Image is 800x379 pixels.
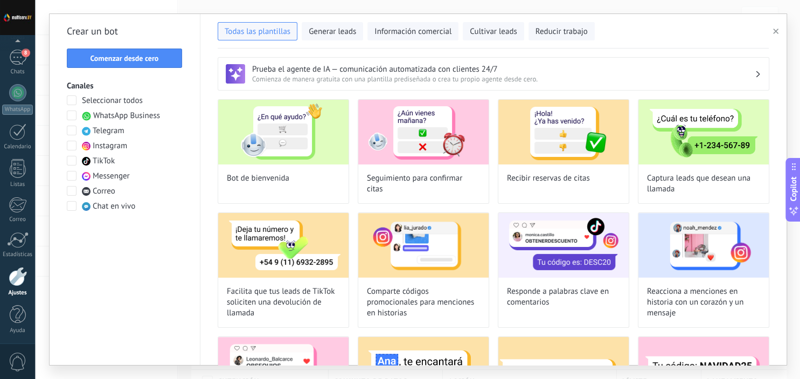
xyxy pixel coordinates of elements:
[367,173,480,195] span: Seguimiento para confirmar citas
[463,22,524,40] button: Cultivar leads
[67,49,182,68] button: Comenzar desde cero
[2,68,33,75] div: Chats
[647,286,760,319] span: Reacciona a menciones en historia con un corazón y un mensaje
[638,213,769,278] img: Reacciona a menciones en historia con un corazón y un mensaje
[2,327,33,334] div: Ayuda
[498,100,629,164] img: Recibir reservas de citas
[93,156,115,167] span: TikTok
[67,23,183,40] h2: Crear un bot
[91,54,159,62] span: Comenzar desde cero
[507,286,620,308] span: Responde a palabras clave en comentarios
[2,105,33,115] div: WhatsApp
[470,26,517,37] span: Cultivar leads
[227,286,340,319] span: Facilita que tus leads de TikTok soliciten una devolución de llamada
[225,26,290,37] span: Todas las plantillas
[93,126,124,136] span: Telegram
[93,171,130,182] span: Messenger
[67,81,183,91] h3: Canales
[309,26,356,37] span: Generar leads
[2,216,33,223] div: Correo
[647,173,760,195] span: Captura leads que desean una llamada
[218,22,297,40] button: Todas las plantillas
[507,173,590,184] span: Recibir reservas de citas
[638,100,769,164] img: Captura leads que desean una llamada
[302,22,363,40] button: Generar leads
[2,181,33,188] div: Listas
[374,26,451,37] span: Información comercial
[2,251,33,258] div: Estadísticas
[367,286,480,319] span: Comparte códigos promocionales para menciones en historias
[2,290,33,297] div: Ajustes
[93,111,160,121] span: WhatsApp Business
[252,74,755,84] span: Comienza de manera gratuita con una plantilla prediseñada o crea tu propio agente desde cero.
[93,141,127,151] span: Instagram
[535,26,588,37] span: Reducir trabajo
[227,173,289,184] span: Bot de bienvenida
[218,100,349,164] img: Bot de bienvenida
[218,213,349,278] img: Facilita que tus leads de TikTok soliciten una devolución de llamada
[252,64,755,74] h3: Prueba el agente de IA — comunicación automatizada con clientes 24/7
[498,213,629,278] img: Responde a palabras clave en comentarios
[367,22,458,40] button: Información comercial
[528,22,595,40] button: Reducir trabajo
[93,201,135,212] span: Chat en vivo
[22,49,30,57] span: 8
[2,143,33,150] div: Calendario
[358,213,489,278] img: Comparte códigos promocionales para menciones en historias
[82,95,143,106] span: Seleccionar todos
[358,100,489,164] img: Seguimiento para confirmar citas
[788,176,799,201] span: Copilot
[93,186,115,197] span: Correo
